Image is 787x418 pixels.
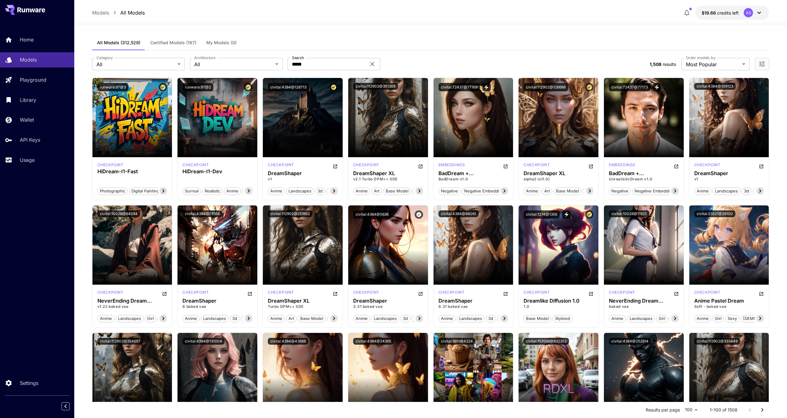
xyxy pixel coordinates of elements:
[372,316,399,322] span: landscapes
[524,170,593,176] h3: DreamShaper XL
[588,162,593,170] button: Open in CivitAI
[182,298,252,304] div: DreamShaper
[486,314,496,322] button: 3d
[97,162,124,168] p: checkpoint
[438,170,508,176] div: BadDream + UnrealisticDream (Negative Embeddings)
[646,407,680,413] p: Results per page
[609,314,626,322] button: anime
[241,314,272,322] button: photorealistic
[353,290,379,295] p: checkpoint
[695,6,769,20] button: $19.661AS
[353,83,398,90] button: civitai:112902@351306
[553,314,572,322] button: stylized
[694,290,721,295] p: checkpoint
[97,290,124,297] div: SD 1.5
[298,314,326,322] button: base model
[20,56,37,63] p: Models
[383,187,411,195] button: base model
[315,188,325,194] span: 3d
[268,170,338,176] h3: DreamShaper
[96,61,175,68] span: All
[98,316,114,322] span: anime
[286,188,314,194] span: landscapes
[224,187,241,195] button: Anime
[182,169,252,175] h3: HiDream-I1-Dev
[315,187,325,195] button: 3d
[183,316,199,322] span: anime
[129,187,162,195] button: Digital Painting
[230,316,239,322] span: 3d
[182,314,199,322] button: anime
[650,62,661,67] span: 1,508
[694,298,764,304] div: Anime Pastel Dream
[686,61,740,68] span: Most Popular
[753,188,783,194] span: photorealistic
[268,338,308,345] button: civitai:4384@43888
[182,162,209,168] div: HiDream Dev
[20,156,35,164] p: Usage
[242,188,262,194] span: Stylized
[268,162,294,170] div: SD 1.5
[329,83,338,91] button: Certified Model – Vetted for best performance and includes a commercial license.
[759,290,764,297] button: Open in CivitAI
[609,290,635,297] div: SD 1.5
[694,290,721,297] div: SD 1.5
[759,162,764,170] button: Open in CivitAI
[542,188,552,194] span: art
[62,402,70,410] button: Collapse sidebar
[201,316,228,322] span: landscapes
[268,304,338,309] p: Turbo DPM++ SDE
[415,210,423,219] button: Verified working
[583,188,602,194] span: artstyle
[753,187,783,195] button: photorealistic
[286,187,314,195] button: landscapes
[609,210,649,217] button: civitai:10028@11925
[97,314,114,322] button: anime
[457,316,484,322] span: landscapes
[524,316,551,322] span: base model
[353,187,370,195] button: anime
[182,304,252,309] p: 6 baked vae
[524,298,593,304] h3: Dreamlike Diffusion 1.0
[353,170,423,176] h3: DreamShaper XL
[627,316,655,322] span: landscapes
[162,290,167,297] button: Open in CivitAI
[497,314,528,322] button: photorealistic
[327,314,346,322] button: artstyle
[656,314,668,322] button: girl
[202,187,223,195] button: Realistic
[756,404,768,416] button: Go to next page
[744,8,753,17] div: AS
[712,314,724,322] button: girl
[372,188,382,194] span: art
[158,316,167,322] span: 3d
[462,187,507,195] button: negative embedding
[418,290,423,297] button: Open in CivitAI
[694,83,736,90] button: civitai:4384@109123
[462,188,506,194] span: negative embedding
[97,169,167,175] div: HiDream-I1-Fast
[524,162,550,168] p: checkpoint
[669,316,678,322] span: 3d
[97,162,124,168] div: HiDream Fast
[695,188,711,194] span: anime
[609,290,635,295] p: checkpoint
[286,314,297,322] button: art
[413,188,431,194] span: artstyle
[182,83,213,91] button: runware:97@2
[524,338,569,345] button: civitai:153568@832353
[194,55,215,60] label: Architecture
[97,304,167,309] p: v1.22 baked vae
[20,379,38,387] p: Settings
[609,83,650,91] button: civitai:72437@77173
[268,162,294,168] p: checkpoint
[554,188,581,194] span: base model
[97,40,140,45] span: All Models (312,529)
[438,83,480,91] button: civitai:72437@77169
[524,210,560,219] button: civitai:1274@1356
[609,338,651,345] button: civitai:4384@252914
[717,10,739,15] span: credits left
[353,314,370,322] button: anime
[457,314,485,322] button: landscapes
